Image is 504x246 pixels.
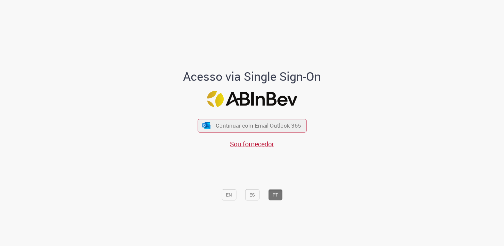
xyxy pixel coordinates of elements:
[245,189,259,200] button: ES
[222,189,236,200] button: EN
[161,70,344,83] h1: Acesso via Single Sign-On
[268,189,282,200] button: PT
[198,119,306,132] button: ícone Azure/Microsoft 360 Continuar com Email Outlook 365
[202,122,211,129] img: ícone Azure/Microsoft 360
[207,91,297,107] img: Logo ABInBev
[230,139,274,148] a: Sou fornecedor
[216,122,301,129] span: Continuar com Email Outlook 365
